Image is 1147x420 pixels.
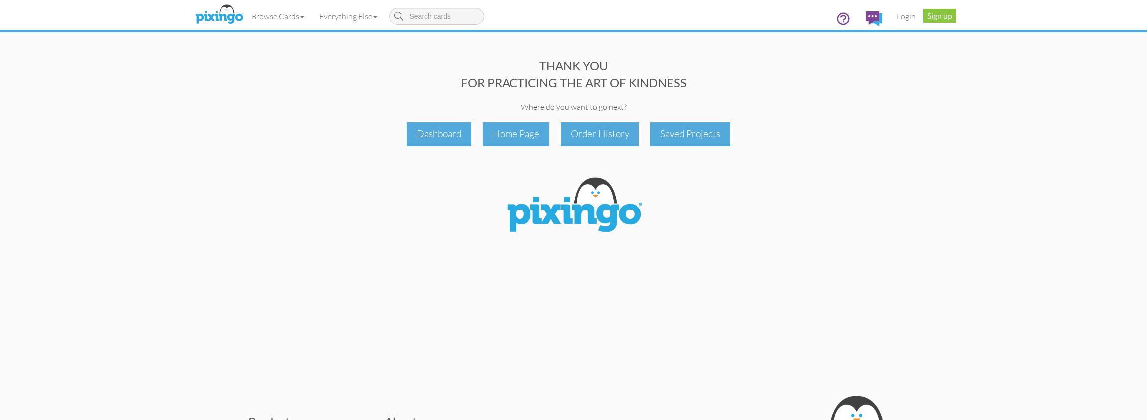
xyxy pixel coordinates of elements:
input: Search cards [389,8,484,25]
div: Order History [561,122,639,146]
img: pixingo logo [193,2,246,27]
div: Saved Projects [650,122,730,146]
a: Sign up [923,9,956,23]
a: Everything Else [312,4,384,29]
div: Home Page [483,122,549,146]
a: Browse Cards [244,4,312,29]
img: Pixingo Logo [499,171,648,242]
a: Login [890,4,923,29]
div: THANK YOU FOR PRACTICING THE ART OF KINDNESS [191,57,956,92]
div: Where do you want to go next? [191,102,956,113]
img: comments.svg [866,11,882,26]
div: Dashboard [407,122,471,146]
